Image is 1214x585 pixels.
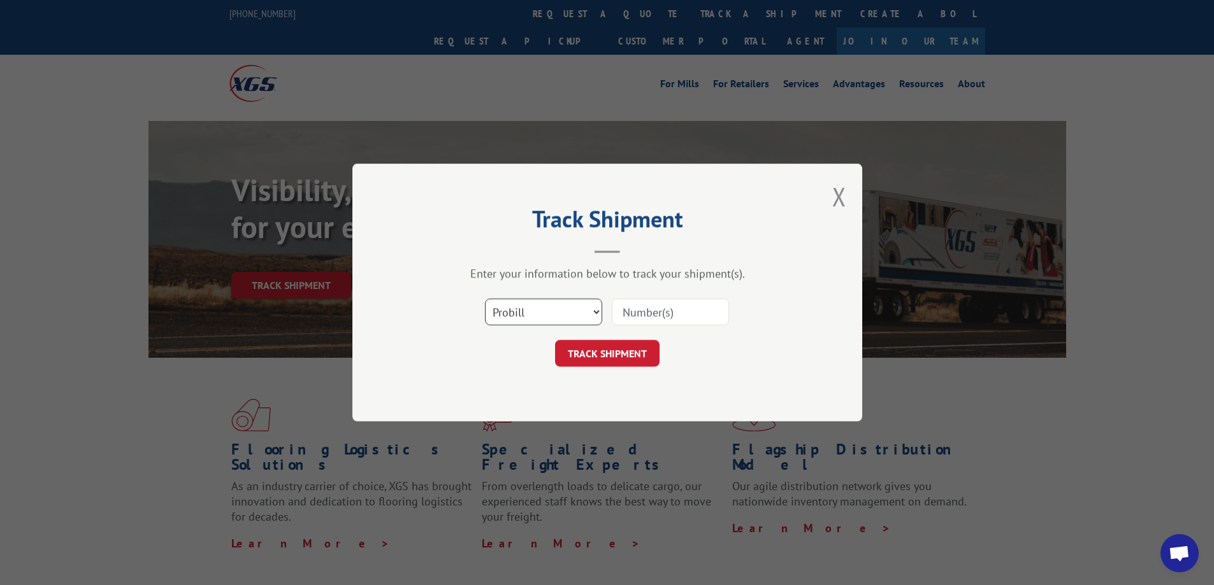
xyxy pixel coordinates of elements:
[416,266,798,281] div: Enter your information below to track your shipment(s).
[555,340,660,367] button: TRACK SHIPMENT
[1160,534,1199,572] div: Open chat
[612,299,729,325] input: Number(s)
[832,180,846,213] button: Close modal
[416,210,798,234] h2: Track Shipment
